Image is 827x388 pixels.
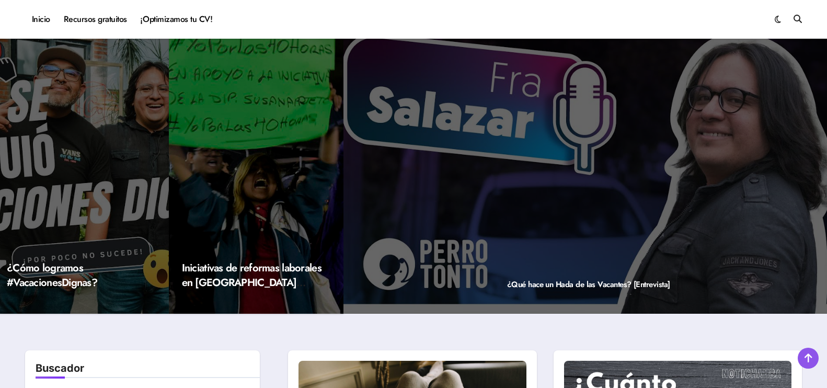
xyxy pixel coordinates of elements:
[182,260,321,305] a: Iniciativas de reformas laborales en [GEOGRAPHIC_DATA] (2023)
[25,5,57,33] a: Inicio
[36,362,84,374] label: Buscador
[7,260,97,290] a: ¿Cómo logramos #VacacionesDignas?
[507,279,670,290] a: ¿Qué hace un Hada de las Vacantes? [Entrevista]
[134,5,219,33] a: ¡Optimizamos tu CV!
[57,5,134,33] a: Recursos gratuitos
